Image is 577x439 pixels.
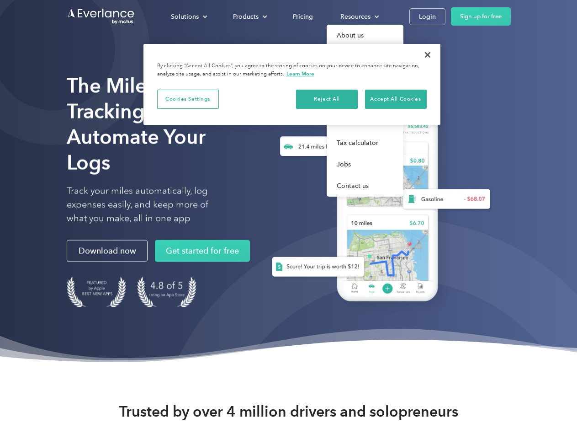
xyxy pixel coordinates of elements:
[143,44,440,125] div: Cookie banner
[119,402,458,421] strong: Trusted by over 4 million drivers and solopreneurs
[67,277,126,307] img: Badge for Featured by Apple Best New Apps
[419,11,436,22] div: Login
[418,45,438,65] button: Close
[67,184,230,225] p: Track your miles automatically, log expenses easily, and keep more of what you make, all in one app
[257,87,498,315] img: Everlance, mileage tracker app, expense tracking app
[327,25,403,197] nav: Resources
[365,90,427,109] button: Accept All Cookies
[327,132,403,154] a: Tax calculator
[409,8,445,25] a: Login
[296,90,358,109] button: Reject All
[327,25,403,46] a: About us
[137,277,196,307] img: 4.9 out of 5 stars on the app store
[67,8,135,25] a: Go to homepage
[162,9,215,25] div: Solutions
[327,175,403,197] a: Contact us
[331,9,386,25] div: Resources
[293,11,313,22] div: Pricing
[340,11,371,22] div: Resources
[157,62,427,78] div: By clicking “Accept All Cookies”, you agree to the storing of cookies on your device to enhance s...
[224,9,275,25] div: Products
[451,7,511,26] a: Sign up for free
[157,90,219,109] button: Cookies Settings
[284,9,322,25] a: Pricing
[143,44,440,125] div: Privacy
[327,154,403,175] a: Jobs
[286,70,314,77] a: More information about your privacy, opens in a new tab
[155,240,250,262] a: Get started for free
[233,11,259,22] div: Products
[67,240,148,262] a: Download now
[171,11,199,22] div: Solutions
